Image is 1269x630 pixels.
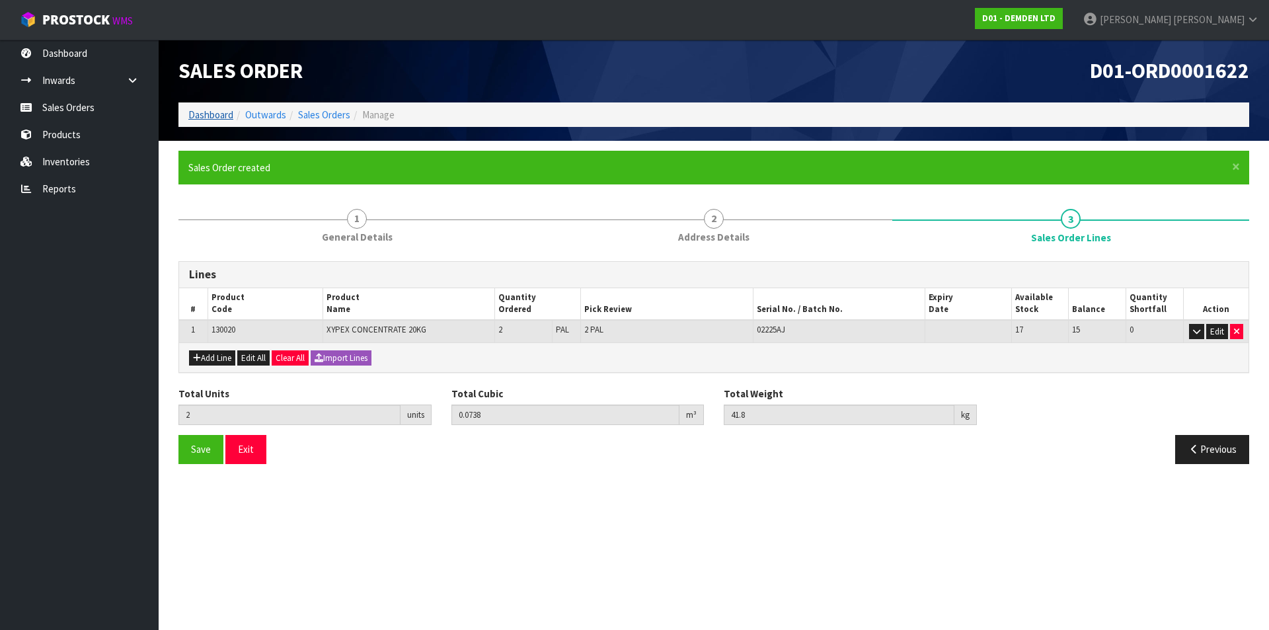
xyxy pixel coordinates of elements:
[245,108,286,121] a: Outwards
[451,387,503,401] label: Total Cubic
[1232,157,1240,176] span: ×
[1184,288,1249,320] th: Action
[498,324,502,335] span: 2
[211,324,235,335] span: 130020
[1130,324,1134,335] span: 0
[401,405,432,426] div: units
[757,324,785,335] span: 02225AJ
[724,387,783,401] label: Total Weight
[191,443,211,455] span: Save
[237,350,270,366] button: Edit All
[1090,58,1249,84] span: D01-ORD0001622
[556,324,569,335] span: PAL
[1072,324,1080,335] span: 15
[178,58,303,84] span: Sales Order
[112,15,133,27] small: WMS
[225,435,266,463] button: Exit
[189,350,235,366] button: Add Line
[982,13,1056,24] strong: D01 - DEMDEN LTD
[678,230,750,244] span: Address Details
[298,108,350,121] a: Sales Orders
[178,405,401,425] input: Total Units
[1011,288,1069,320] th: Available Stock
[753,288,925,320] th: Serial No. / Batch No.
[323,288,495,320] th: Product Name
[311,350,371,366] button: Import Lines
[178,251,1249,474] span: Sales Order Lines
[1031,231,1111,245] span: Sales Order Lines
[347,209,367,229] span: 1
[495,288,581,320] th: Quantity Ordered
[1126,288,1184,320] th: Quantity Shortfall
[704,209,724,229] span: 2
[451,405,680,425] input: Total Cubic
[1173,13,1245,26] span: [PERSON_NAME]
[1069,288,1126,320] th: Balance
[584,324,603,335] span: 2 PAL
[362,108,395,121] span: Manage
[191,324,195,335] span: 1
[1061,209,1081,229] span: 3
[1175,435,1249,463] button: Previous
[188,108,233,121] a: Dashboard
[272,350,309,366] button: Clear All
[954,405,977,426] div: kg
[1100,13,1171,26] span: [PERSON_NAME]
[581,288,753,320] th: Pick Review
[679,405,704,426] div: m³
[208,288,323,320] th: Product Code
[322,230,393,244] span: General Details
[178,435,223,463] button: Save
[1206,324,1228,340] button: Edit
[1015,324,1023,335] span: 17
[188,161,270,174] span: Sales Order created
[724,405,954,425] input: Total Weight
[179,288,208,320] th: #
[42,11,110,28] span: ProStock
[189,268,1239,281] h3: Lines
[178,387,229,401] label: Total Units
[925,288,1011,320] th: Expiry Date
[327,324,426,335] span: XYPEX CONCENTRATE 20KG
[20,11,36,28] img: cube-alt.png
